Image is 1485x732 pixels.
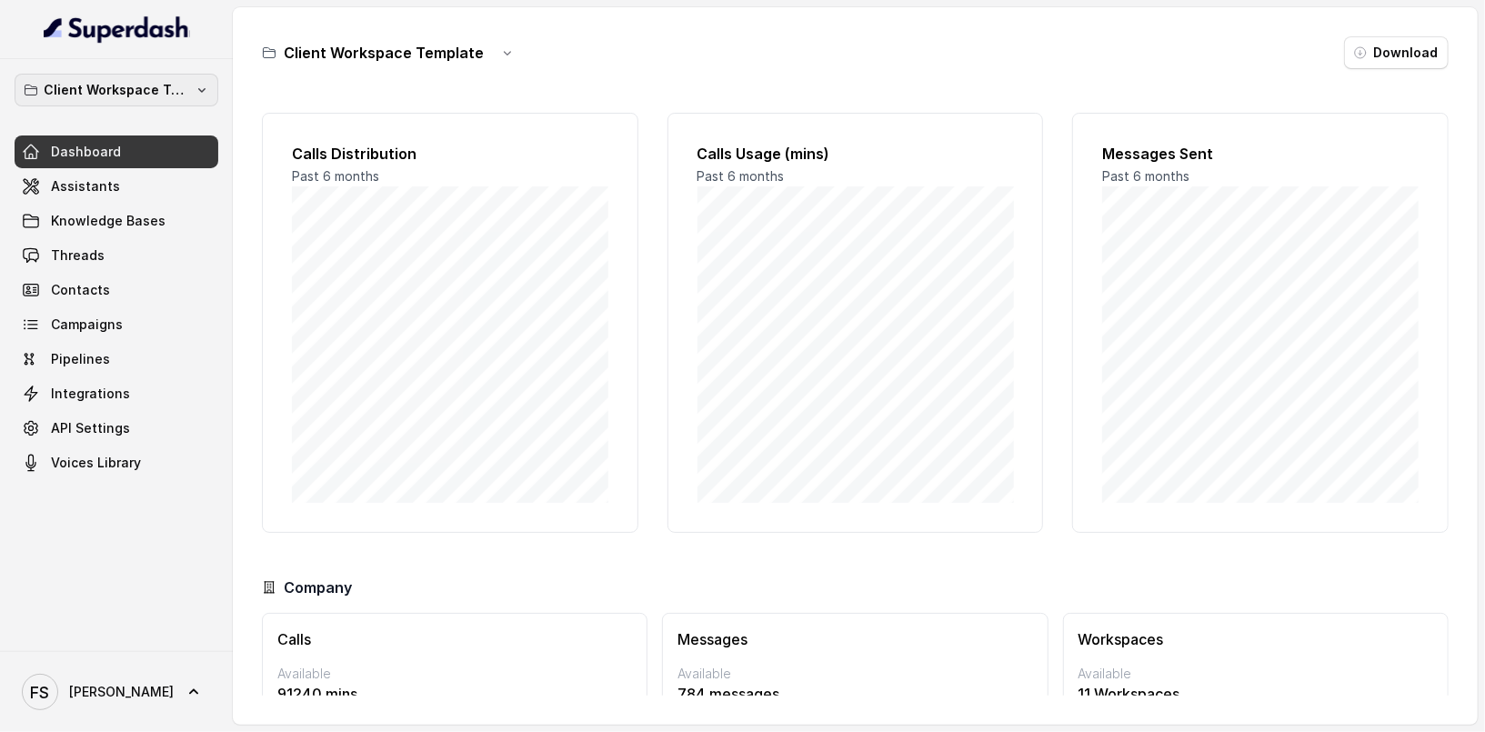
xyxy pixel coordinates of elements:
[15,74,218,106] button: Client Workspace Template
[292,168,379,184] span: Past 6 months
[697,168,785,184] span: Past 6 months
[15,170,218,203] a: Assistants
[51,143,121,161] span: Dashboard
[15,239,218,272] a: Threads
[51,177,120,196] span: Assistants
[284,42,484,64] h3: Client Workspace Template
[44,15,190,44] img: light.svg
[15,308,218,341] a: Campaigns
[31,683,50,702] text: FS
[697,143,1014,165] h2: Calls Usage (mins)
[1344,36,1449,69] button: Download
[1102,168,1189,184] span: Past 6 months
[277,683,632,705] p: 91240 mins
[51,281,110,299] span: Contacts
[69,683,174,701] span: [PERSON_NAME]
[44,79,189,101] p: Client Workspace Template
[292,143,608,165] h2: Calls Distribution
[1102,143,1419,165] h2: Messages Sent
[677,683,1032,705] p: 784 messages
[1079,665,1433,683] p: Available
[15,377,218,410] a: Integrations
[284,577,352,598] h3: Company
[51,385,130,403] span: Integrations
[15,667,218,717] a: [PERSON_NAME]
[15,274,218,306] a: Contacts
[15,343,218,376] a: Pipelines
[51,212,166,230] span: Knowledge Bases
[15,412,218,445] a: API Settings
[51,246,105,265] span: Threads
[277,665,632,683] p: Available
[277,628,632,650] h3: Calls
[15,446,218,479] a: Voices Library
[15,205,218,237] a: Knowledge Bases
[51,454,141,472] span: Voices Library
[51,316,123,334] span: Campaigns
[51,419,130,437] span: API Settings
[677,665,1032,683] p: Available
[1079,683,1433,705] p: 11 Workspaces
[15,135,218,168] a: Dashboard
[51,350,110,368] span: Pipelines
[1079,628,1433,650] h3: Workspaces
[677,628,1032,650] h3: Messages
